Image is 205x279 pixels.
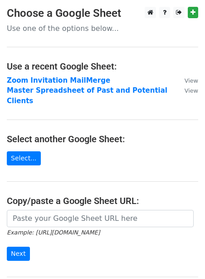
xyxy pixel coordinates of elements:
h4: Select another Google Sheet: [7,134,198,144]
a: View [176,76,198,85]
input: Paste your Google Sheet URL here [7,210,194,227]
a: Zoom Invitation MailMerge [7,76,110,85]
small: View [185,87,198,94]
a: Select... [7,151,41,165]
small: Example: [URL][DOMAIN_NAME] [7,229,100,236]
h3: Choose a Google Sheet [7,7,198,20]
small: View [185,77,198,84]
h4: Use a recent Google Sheet: [7,61,198,72]
a: Master Spreadsheet of Past and Potential Clients [7,86,167,105]
a: View [176,86,198,95]
p: Use one of the options below... [7,24,198,33]
input: Next [7,247,30,261]
h4: Copy/paste a Google Sheet URL: [7,195,198,206]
